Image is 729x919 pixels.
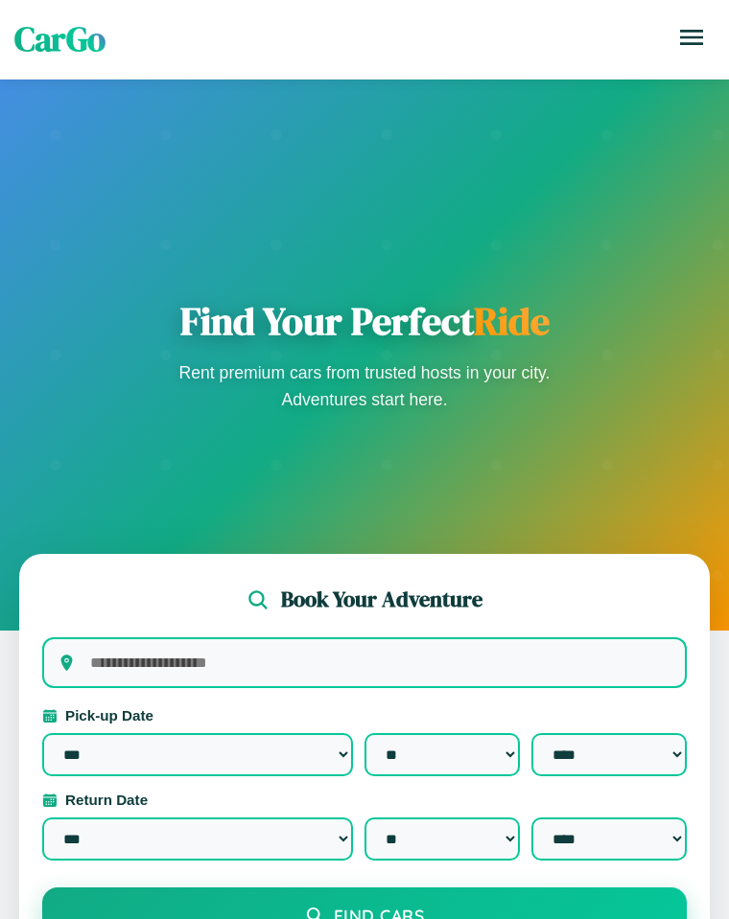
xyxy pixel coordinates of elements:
p: Rent premium cars from trusted hosts in your city. Adventures start here. [173,359,556,413]
span: CarGo [14,16,106,62]
label: Return Date [42,792,687,808]
label: Pick-up Date [42,707,687,724]
h2: Book Your Adventure [281,585,482,614]
h1: Find Your Perfect [173,298,556,344]
span: Ride [474,295,550,347]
